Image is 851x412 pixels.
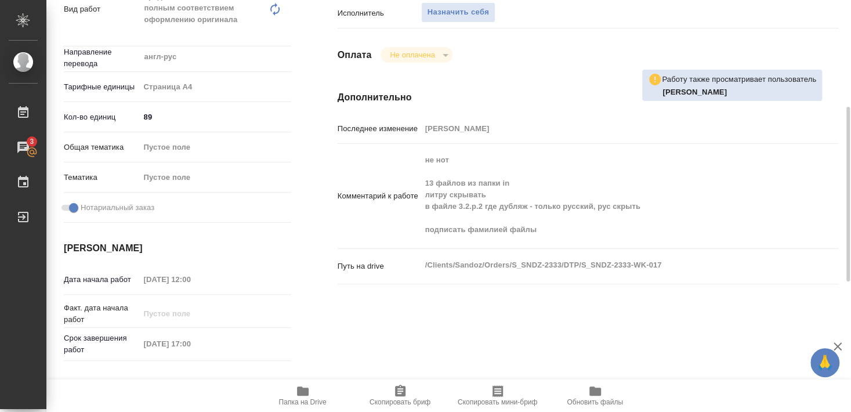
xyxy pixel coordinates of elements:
[421,120,796,137] input: Пустое поле
[810,348,839,377] button: 🙏
[140,168,291,187] div: Пустое поле
[140,77,291,97] div: Страница А4
[64,302,140,326] p: Факт. дата начала работ
[144,172,277,183] div: Пустое поле
[449,380,546,412] button: Скопировать мини-бриф
[338,190,421,202] p: Комментарий к работе
[352,380,449,412] button: Скопировать бриф
[144,142,277,153] div: Пустое поле
[64,172,140,183] p: Тематика
[338,261,421,272] p: Путь на drive
[381,47,452,63] div: Не оплачена
[338,123,421,135] p: Последнее изменение
[662,86,816,98] p: Сархатов Руслан
[64,333,140,356] p: Срок завершения работ
[458,398,537,406] span: Скопировать мини-бриф
[64,241,291,255] h4: [PERSON_NAME]
[23,136,41,147] span: 3
[338,91,838,104] h4: Дополнительно
[421,150,796,240] textarea: не нот 13 файлов из папки in литру скрывать в файле 3.2.p.2 где дубляж - только русский, рус скры...
[421,255,796,275] textarea: /Clients/Sandoz/Orders/S_SNDZ-2333/DTP/S_SNDZ-2333-WK-017
[338,48,372,62] h4: Оплата
[338,8,421,19] p: Исполнитель
[815,350,835,375] span: 🙏
[421,2,495,23] button: Назначить себя
[428,6,489,19] span: Назначить себя
[567,398,623,406] span: Обновить файлы
[254,380,352,412] button: Папка на Drive
[81,202,154,214] span: Нотариальный заказ
[64,377,140,400] p: Факт. срок заверш. работ
[662,74,816,85] p: Работу также просматривает пользователь
[64,3,140,15] p: Вид работ
[64,274,140,285] p: Дата начала работ
[279,398,327,406] span: Папка на Drive
[546,380,644,412] button: Обновить файлы
[386,50,438,60] button: Не оплачена
[64,142,140,153] p: Общая тематика
[3,133,44,162] a: 3
[140,271,241,288] input: Пустое поле
[662,88,727,96] b: [PERSON_NAME]
[140,109,291,125] input: ✎ Введи что-нибудь
[64,111,140,123] p: Кол-во единиц
[64,46,140,70] p: Направление перевода
[370,398,430,406] span: Скопировать бриф
[140,305,241,322] input: Пустое поле
[64,81,140,93] p: Тарифные единицы
[140,335,241,352] input: Пустое поле
[140,138,291,157] div: Пустое поле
